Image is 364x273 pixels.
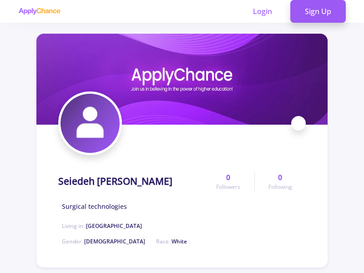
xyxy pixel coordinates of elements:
[62,238,145,245] span: Gender :
[216,183,240,191] span: Followers
[278,172,282,183] span: 0
[36,34,328,125] img: Seiedeh niloofar Mostafavicover image
[62,222,142,230] span: Living in :
[156,238,187,245] span: Race :
[172,238,187,245] span: White
[18,8,61,15] img: applychance logo text only
[254,172,306,191] a: 0Following
[84,238,145,245] span: [DEMOGRAPHIC_DATA]
[202,172,254,191] a: 0Followers
[62,202,127,211] span: Surgical technologies
[226,172,230,183] span: 0
[86,222,142,230] span: [GEOGRAPHIC_DATA]
[61,94,120,153] img: Seiedeh niloofar Mostafaviavatar
[268,183,292,191] span: Following
[58,176,172,187] h1: Seiedeh [PERSON_NAME]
